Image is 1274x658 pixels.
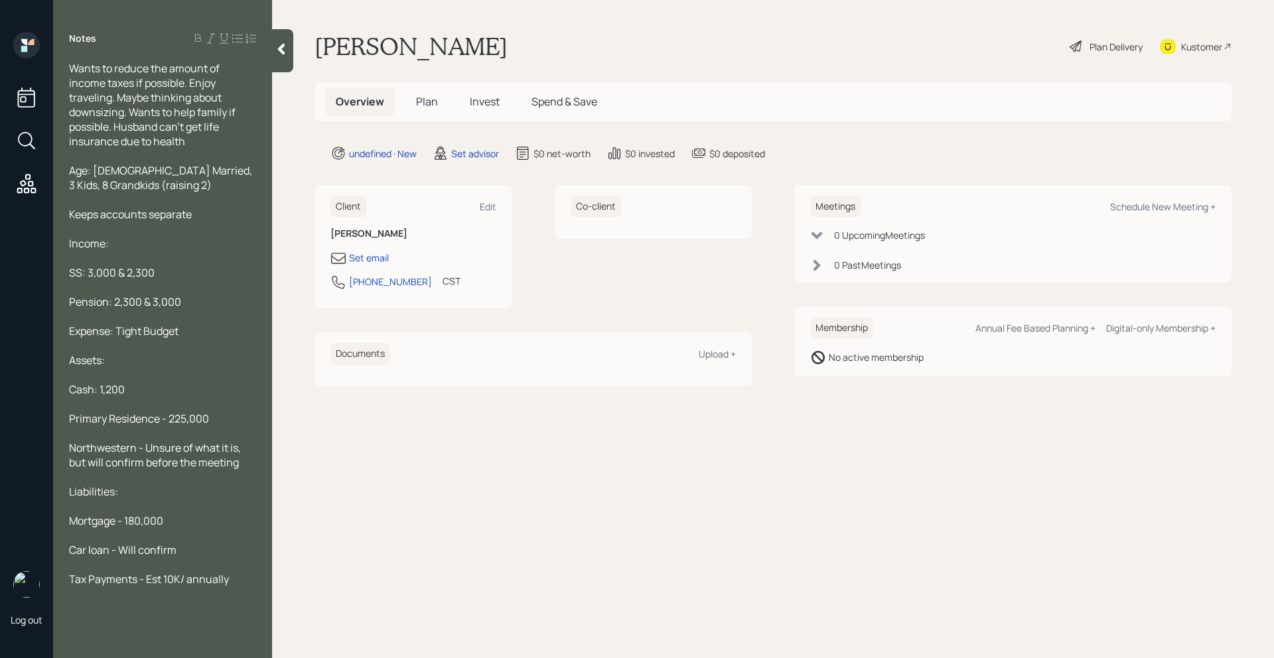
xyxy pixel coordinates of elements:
span: Income: [69,236,109,251]
span: Invest [470,94,500,109]
div: [PHONE_NUMBER] [349,275,432,289]
div: Annual Fee Based Planning + [975,322,1096,334]
span: Assets: [69,353,105,367]
h6: Co-client [571,196,621,218]
span: Wants to reduce the amount of income taxes if possible. Enjoy traveling. Maybe thinking about dow... [69,61,238,149]
span: Age: [DEMOGRAPHIC_DATA] Married, 3 Kids, 8 Grandkids (raising 2) [69,163,254,192]
h6: [PERSON_NAME] [330,228,496,239]
div: Set email [349,251,389,265]
span: Tax Payments - Est 10K/ annually [69,572,229,586]
div: Upload + [699,348,736,360]
span: Northwestern - Unsure of what it is, but will confirm before the meeting [69,440,243,470]
div: $0 deposited [709,147,765,161]
span: Overview [336,94,384,109]
span: Pension: 2,300 & 3,000 [69,295,181,309]
div: 0 Upcoming Meeting s [834,228,925,242]
span: Spend & Save [531,94,597,109]
h1: [PERSON_NAME] [315,32,508,61]
div: Plan Delivery [1090,40,1143,54]
div: Digital-only Membership + [1106,322,1216,334]
span: Liabilities: [69,484,118,499]
span: Keeps accounts separate [69,207,192,222]
h6: Meetings [810,196,861,218]
span: Expense: Tight Budget [69,324,178,338]
h6: Documents [330,343,390,365]
div: $0 net-worth [533,147,591,161]
div: CST [443,274,460,288]
div: No active membership [829,350,924,364]
span: Primary Residence - 225,000 [69,411,209,426]
span: SS: 3,000 & 2,300 [69,265,155,280]
div: Schedule New Meeting + [1110,200,1216,213]
div: Kustomer [1181,40,1222,54]
span: Plan [416,94,438,109]
div: 0 Past Meeting s [834,258,901,272]
div: Edit [480,200,496,213]
span: Cash: 1,200 [69,382,125,397]
span: Car loan - Will confirm [69,543,177,557]
span: Mortgage - 180,000 [69,513,163,528]
div: $0 invested [625,147,675,161]
label: Notes [69,32,96,45]
div: Log out [11,614,42,626]
div: Set advisor [451,147,499,161]
div: undefined · New [349,147,417,161]
h6: Client [330,196,366,218]
h6: Membership [810,317,873,339]
img: retirable_logo.png [13,571,40,598]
